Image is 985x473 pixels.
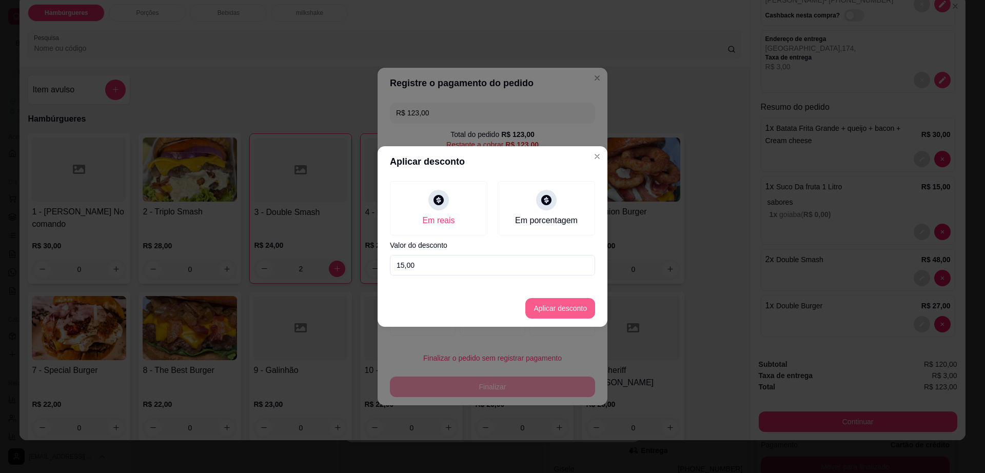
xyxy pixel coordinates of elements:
input: Valor do desconto [390,255,595,275]
label: Valor do desconto [390,242,595,249]
div: Em reais [422,214,455,227]
div: Em porcentagem [515,214,578,227]
button: Aplicar desconto [525,298,595,319]
button: Close [589,148,605,165]
header: Aplicar desconto [378,146,607,177]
